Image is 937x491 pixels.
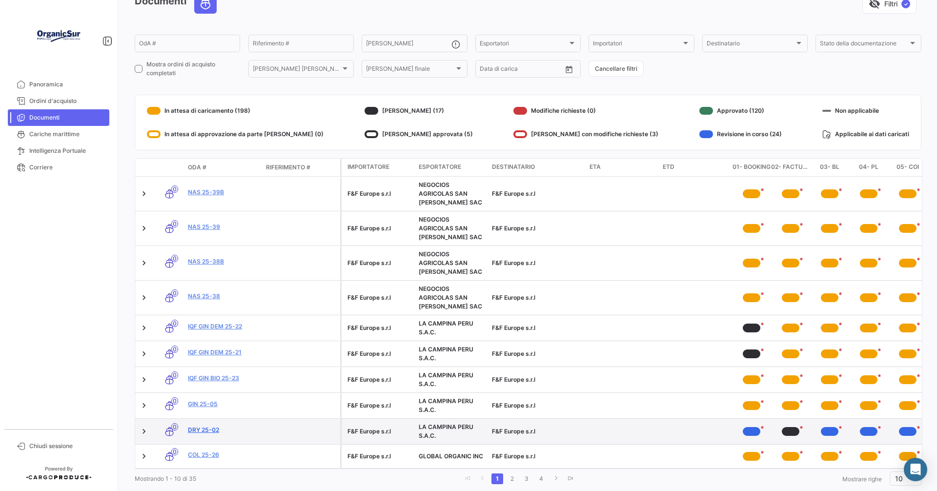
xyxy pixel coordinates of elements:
span: F&F Europe s.r.l [492,294,535,301]
a: Expand/Collapse Row [139,189,149,199]
datatable-header-cell: Modalità di trasporto [155,164,184,171]
input: Da [480,67,488,74]
datatable-header-cell: 03- BL [810,159,849,176]
a: IQF GIN DEM 25-22 [188,322,258,331]
span: 01- Booking [733,163,771,172]
datatable-header-cell: ETD [659,159,732,176]
li: page 2 [505,471,519,487]
a: GIN 25-05 [188,400,258,409]
div: LA CAMPINA PERU S.A.C. [419,397,484,414]
div: F&F Europe s.r.l [347,375,411,384]
span: F&F Europe s.r.l [492,376,535,383]
span: OdA # [188,163,206,172]
span: 0 [171,448,178,455]
span: 0 [171,185,178,193]
span: 10 [895,474,903,483]
div: LA CAMPINA PERU S.A.C. [419,319,484,337]
div: In attesa di caricamento (198) [147,103,324,119]
a: IQF GIN BIO 25-23 [188,374,258,383]
span: F&F Europe s.r.l [492,324,535,331]
span: Mostra ordini di acquisto completati [146,60,240,78]
span: Ordini d'acquisto [29,97,105,105]
a: 1 [491,473,503,484]
li: page 3 [519,471,534,487]
span: 0 [171,289,178,297]
a: Corriere [8,159,109,176]
div: Abrir Intercom Messenger [904,458,927,481]
div: NEGOCIOS AGRICOLAS SAN [PERSON_NAME] SAC [419,181,484,207]
a: IQF GIN DEM 25-21 [188,348,258,357]
div: [PERSON_NAME] (17) [365,103,473,119]
input: Fino a [494,67,533,74]
li: page 1 [490,471,505,487]
div: Approvato (120) [699,103,782,119]
a: 3 [521,473,532,484]
li: page 4 [534,471,549,487]
a: go to next page [550,473,562,484]
span: Panoramica [29,80,105,89]
div: NEGOCIOS AGRICOLAS SAN [PERSON_NAME] SAC [419,215,484,242]
a: Expand/Collapse Row [139,451,149,461]
div: NEGOCIOS AGRICOLAS SAN [PERSON_NAME] SAC [419,285,484,311]
a: go to previous page [477,473,489,484]
span: 02- Factura [771,163,810,172]
a: Documenti [8,109,109,126]
span: 05- COI [896,163,919,172]
span: F&F Europe s.r.l [492,259,535,266]
span: Intelligenza Portuale [29,146,105,155]
div: LA CAMPINA PERU S.A.C. [419,371,484,389]
datatable-header-cell: Destinatario [488,159,586,176]
span: Esportatori [480,41,568,48]
a: Expand/Collapse Row [139,349,149,359]
img: Logo+OrganicSur.png [34,12,83,61]
div: LA CAMPINA PERU S.A.C. [419,345,484,363]
a: Expand/Collapse Row [139,427,149,436]
a: Expand/Collapse Row [139,401,149,410]
span: F&F Europe s.r.l [492,452,535,460]
span: F&F Europe s.r.l [492,225,535,232]
span: 0 [171,220,178,227]
span: [PERSON_NAME] [PERSON_NAME] [253,67,341,74]
a: Intelligenza Portuale [8,143,109,159]
span: Documenti [29,113,105,122]
span: F&F Europe s.r.l [492,402,535,409]
div: Revisione in corso (24) [699,126,782,142]
span: Importatori [593,41,681,48]
div: [PERSON_NAME] approvata (5) [365,126,473,142]
a: Expand/Collapse Row [139,258,149,268]
span: 0 [171,423,178,430]
a: Expand/Collapse Row [139,323,149,333]
datatable-header-cell: 01- Booking [732,159,771,176]
datatable-header-cell: 04- PL [849,159,888,176]
span: [PERSON_NAME] finale [366,67,454,74]
span: 03- BL [820,163,839,172]
a: go to last page [565,473,576,484]
span: 0 [171,255,178,262]
a: Panoramica [8,76,109,93]
div: F&F Europe s.r.l [347,349,411,358]
div: F&F Europe s.r.l [347,401,411,410]
span: F&F Europe s.r.l [492,350,535,357]
div: F&F Europe s.r.l [347,224,411,233]
span: Corriere [29,163,105,172]
span: Mostrando 1 - 10 di 35 [135,475,196,482]
a: 2 [506,473,518,484]
button: Open calendar [562,62,576,77]
div: GLOBAL ORGANIC INC [419,452,484,461]
span: ETA [590,163,601,171]
a: 4 [535,473,547,484]
div: F&F Europe s.r.l [347,293,411,302]
button: Cancellare filtri [589,61,644,77]
a: Ordini d'acquisto [8,93,109,109]
a: NAS 25-38 [188,292,258,301]
a: Cariche marittime [8,126,109,143]
datatable-header-cell: OdA # [184,159,262,176]
div: [PERSON_NAME] con modifiche richieste (3) [513,126,658,142]
div: F&F Europe s.r.l [347,452,411,461]
a: DRY 25-02 [188,426,258,434]
span: 04- PL [859,163,878,172]
div: In attesa di approvazione da parte [PERSON_NAME] (0) [147,126,324,142]
span: Riferimento # [266,163,310,172]
a: Expand/Collapse Row [139,224,149,233]
div: F&F Europe s.r.l [347,427,411,436]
